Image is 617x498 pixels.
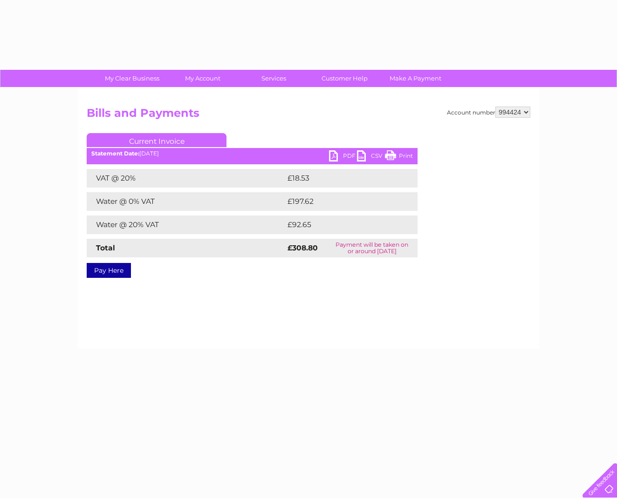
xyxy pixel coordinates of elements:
[285,169,398,188] td: £18.53
[447,107,530,118] div: Account number
[96,243,115,252] strong: Total
[385,150,413,164] a: Print
[91,150,139,157] b: Statement Date:
[94,70,171,87] a: My Clear Business
[285,192,400,211] td: £197.62
[87,215,285,234] td: Water @ 20% VAT
[87,263,131,278] a: Pay Here
[235,70,312,87] a: Services
[87,107,530,124] h2: Bills and Payments
[329,150,357,164] a: PDF
[377,70,454,87] a: Make A Payment
[87,169,285,188] td: VAT @ 20%
[87,133,226,147] a: Current Invoice
[285,215,399,234] td: £92.65
[288,243,318,252] strong: £308.80
[87,192,285,211] td: Water @ 0% VAT
[357,150,385,164] a: CSV
[165,70,241,87] a: My Account
[87,150,418,157] div: [DATE]
[306,70,383,87] a: Customer Help
[326,239,418,257] td: Payment will be taken on or around [DATE]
